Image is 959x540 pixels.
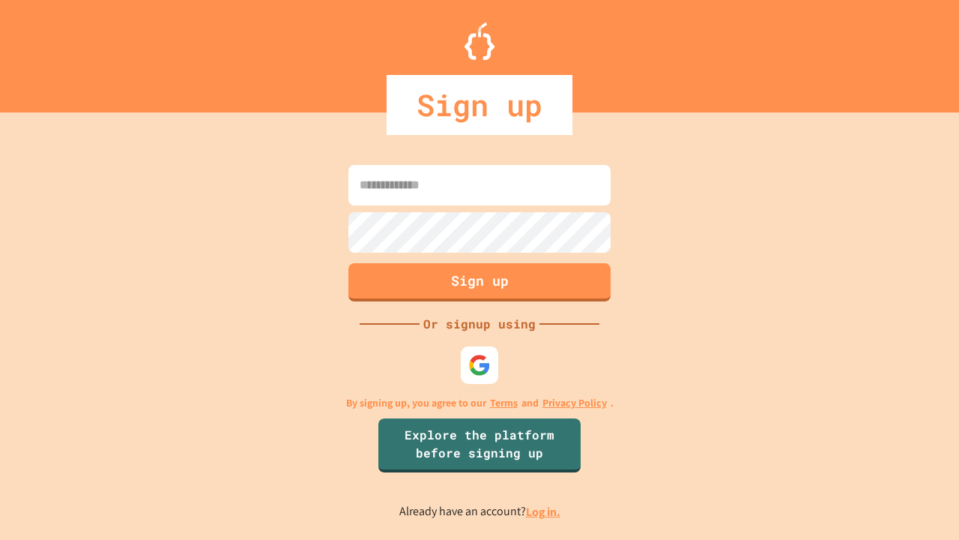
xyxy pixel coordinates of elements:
[465,22,494,60] img: Logo.svg
[542,395,607,411] a: Privacy Policy
[526,504,560,520] a: Log in.
[378,418,581,472] a: Explore the platform before signing up
[490,395,518,411] a: Terms
[399,502,560,521] p: Already have an account?
[468,354,491,376] img: google-icon.svg
[348,263,611,301] button: Sign up
[346,395,614,411] p: By signing up, you agree to our and .
[420,315,539,333] div: Or signup using
[387,75,572,135] div: Sign up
